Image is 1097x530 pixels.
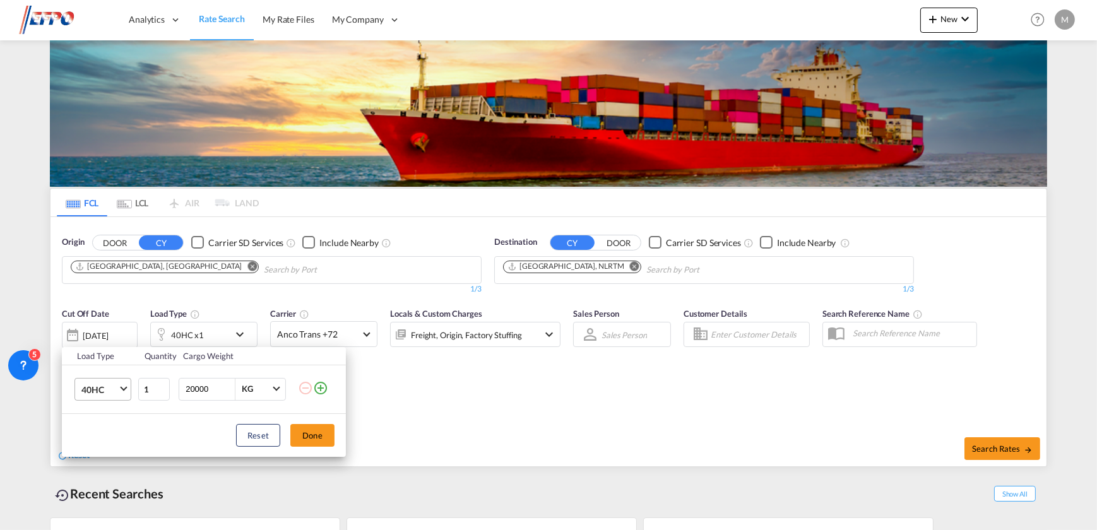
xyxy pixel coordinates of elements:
button: Reset [236,424,280,447]
md-icon: icon-minus-circle-outline [298,380,313,396]
input: Enter Weight [184,379,235,400]
div: KG [242,384,253,394]
md-select: Choose: 40HC [74,378,131,401]
span: 40HC [81,384,118,396]
th: Load Type [62,347,137,365]
div: Cargo Weight [183,350,290,362]
th: Quantity [137,347,176,365]
button: Done [290,424,335,447]
md-icon: icon-plus-circle-outline [313,380,328,396]
input: Qty [138,378,170,401]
